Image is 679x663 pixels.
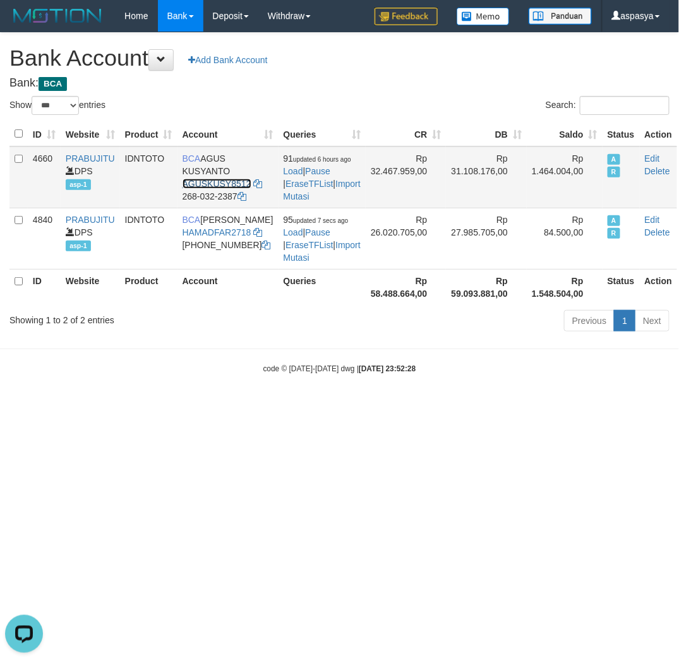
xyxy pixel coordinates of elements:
select: Showentries [32,96,79,115]
a: AGUSKUSY8512 [183,179,251,189]
label: Search: [546,96,670,115]
th: Queries: activate to sort column ascending [279,122,366,146]
th: Website: activate to sort column ascending [61,122,120,146]
span: | | | [284,153,361,201]
a: EraseTFList [285,240,333,250]
a: Delete [645,227,670,237]
td: 4660 [28,146,61,208]
td: AGUS KUSYANTO 268-032-2387 [177,146,279,208]
span: BCA [183,215,201,225]
th: DB: activate to sort column ascending [446,122,527,146]
th: Action [640,122,678,146]
td: IDNTOTO [120,146,177,208]
button: Open LiveChat chat widget [5,5,43,43]
a: PRABUJITU [66,215,115,225]
a: Load [284,166,303,176]
td: Rp 26.020.705,00 [366,208,447,269]
div: Showing 1 to 2 of 2 entries [9,309,273,326]
a: Copy AGUSKUSY8512 to clipboard [253,179,262,189]
span: BCA [183,153,201,164]
img: Feedback.jpg [375,8,438,25]
a: Add Bank Account [180,49,275,71]
td: [PERSON_NAME] [PHONE_NUMBER] [177,208,279,269]
th: ID: activate to sort column ascending [28,122,61,146]
a: Pause [305,227,330,237]
td: Rp 84.500,00 [527,208,603,269]
span: Active [608,215,620,226]
a: PRABUJITU [66,153,115,164]
img: panduan.png [529,8,592,25]
td: IDNTOTO [120,208,177,269]
th: Status [603,269,640,305]
small: code © [DATE]-[DATE] dwg | [263,364,416,373]
td: DPS [61,208,120,269]
td: DPS [61,146,120,208]
strong: [DATE] 23:52:28 [359,364,416,373]
span: updated 6 hours ago [293,156,351,163]
span: asp-1 [66,241,91,251]
input: Search: [580,96,670,115]
th: Action [640,269,678,305]
span: Running [608,167,620,177]
img: Button%20Memo.svg [457,8,510,25]
th: Rp 1.548.504,00 [527,269,603,305]
th: Rp 59.093.881,00 [446,269,527,305]
th: Saldo: activate to sort column ascending [527,122,603,146]
span: 95 [284,215,349,225]
a: 1 [614,310,635,331]
a: Load [284,227,303,237]
td: Rp 27.985.705,00 [446,208,527,269]
td: Rp 31.108.176,00 [446,146,527,208]
span: | | | [284,215,361,263]
a: Delete [645,166,670,176]
th: Account: activate to sort column ascending [177,122,279,146]
td: Rp 1.464.004,00 [527,146,603,208]
th: ID [28,269,61,305]
th: Product [120,269,177,305]
a: EraseTFList [285,179,333,189]
th: Status [603,122,640,146]
span: Running [608,228,620,239]
a: Next [635,310,670,331]
a: Copy HAMADFAR2718 to clipboard [253,227,262,237]
span: updated 7 secs ago [293,217,348,224]
a: Edit [645,153,660,164]
th: Website [61,269,120,305]
a: Import Mutasi [284,240,361,263]
a: Copy 2680322387 to clipboard [237,191,246,201]
a: Edit [645,215,660,225]
th: CR: activate to sort column ascending [366,122,447,146]
img: MOTION_logo.png [9,6,105,25]
a: Previous [564,310,615,331]
span: BCA [39,77,67,91]
td: Rp 32.467.959,00 [366,146,447,208]
span: Active [608,154,620,165]
th: Product: activate to sort column ascending [120,122,177,146]
label: Show entries [9,96,105,115]
a: Pause [305,166,330,176]
a: Import Mutasi [284,179,361,201]
a: Copy 8692652125 to clipboard [262,240,271,250]
th: Account [177,269,279,305]
td: 4840 [28,208,61,269]
a: HAMADFAR2718 [183,227,251,237]
th: Rp 58.488.664,00 [366,269,447,305]
h4: Bank: [9,77,670,90]
span: asp-1 [66,179,91,190]
h1: Bank Account [9,45,670,71]
span: 91 [284,153,351,164]
th: Queries [279,269,366,305]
